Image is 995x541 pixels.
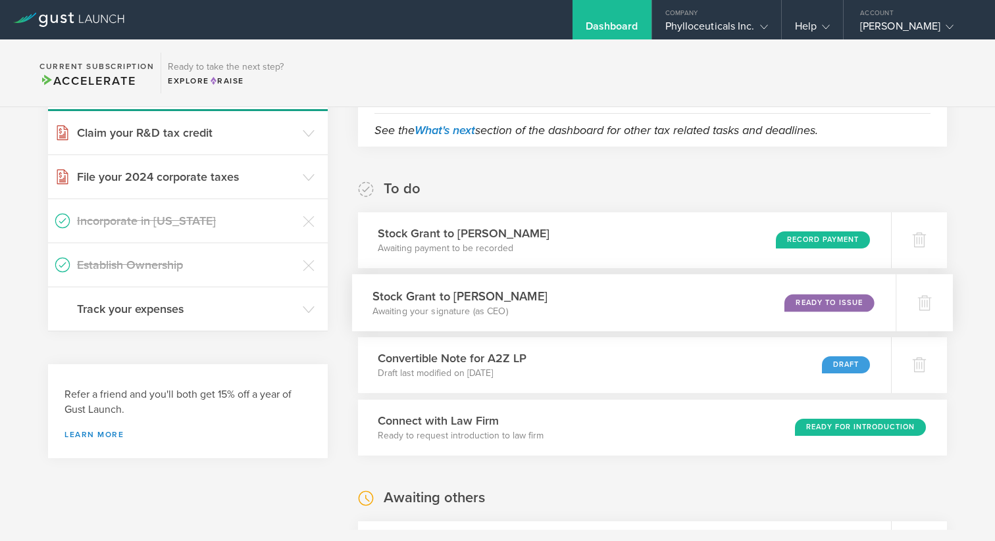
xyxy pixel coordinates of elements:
h3: Ready to take the next step? [168,62,284,72]
h3: Refer a friend and you'll both get 15% off a year of Gust Launch. [64,387,311,417]
div: Help [795,20,830,39]
div: Draft [822,356,870,373]
p: Draft last modified on [DATE] [378,367,526,380]
em: See the section of the dashboard for other tax related tasks and deadlines. [374,123,818,137]
a: Learn more [64,431,311,438]
span: Accelerate [39,74,136,88]
h3: Convertible Note for A2Z LP [378,350,526,367]
div: Convertible Note for A2Z LPDraft last modified on [DATE]Draft [358,337,891,393]
h3: File your 2024 corporate taxes [77,168,296,185]
h2: Awaiting others [384,488,485,507]
h3: Stock Grant to [PERSON_NAME] [372,287,547,305]
h3: Claim your R&D tax credit [77,124,296,141]
div: Record Payment [776,231,870,248]
div: Stock Grant to [PERSON_NAME]Awaiting your signature (as CEO)Ready to Issue [352,274,896,331]
p: Ready to request introduction to law firm [378,429,544,442]
div: Stock Grant to [PERSON_NAME]Awaiting payment to be recordedRecord Payment [358,212,891,268]
div: [PERSON_NAME] [860,20,972,39]
p: Awaiting payment to be recorded [378,242,549,255]
div: Ready for Introduction [795,419,926,436]
h2: Current Subscription [39,62,154,70]
a: What's next [415,123,475,137]
h3: Connect with Law Firm [378,412,544,429]
h3: Track your expenses [77,300,296,318]
div: Explore [168,75,284,87]
h3: Incorporate in [US_STATE] [77,212,296,229]
div: Ready to Issue [784,294,874,312]
span: Raise [209,76,244,85]
div: Phylloceuticals Inc. [665,20,768,39]
h3: Establish Ownership [77,256,296,273]
div: Dashboard [586,20,638,39]
div: Ready to take the next step?ExploreRaise [161,53,290,93]
h3: Stock Grant to [PERSON_NAME] [378,225,549,242]
h2: To do [384,179,421,199]
div: Connect with Law FirmReady to request introduction to law firmReady for Introduction [358,400,947,456]
p: Awaiting your signature (as CEO) [372,304,547,318]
